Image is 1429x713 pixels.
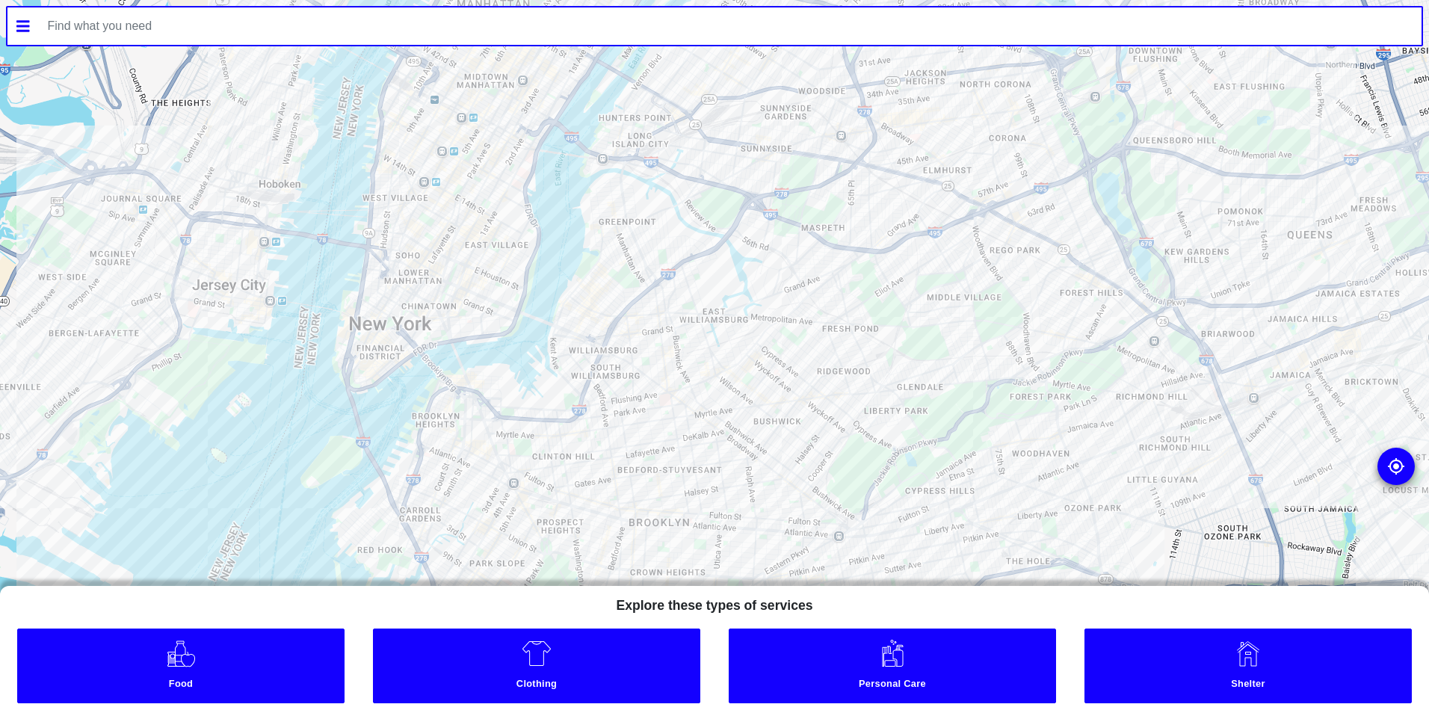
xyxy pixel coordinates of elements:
h5: Explore these types of services [604,586,824,620]
small: Food [21,678,340,694]
a: Shelter [1084,629,1412,703]
img: Food [166,638,197,668]
img: Clothing [522,638,552,668]
small: Shelter [1088,678,1407,694]
a: Food [17,629,345,703]
img: Shelter [1233,638,1263,668]
small: Clothing [377,678,696,694]
img: go to my location [1387,457,1405,475]
img: Personal Care [877,638,907,668]
a: Personal Care [729,629,1056,703]
input: Find what you need [39,7,1422,45]
a: Clothing [373,629,700,703]
small: Personal Care [732,678,1052,694]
